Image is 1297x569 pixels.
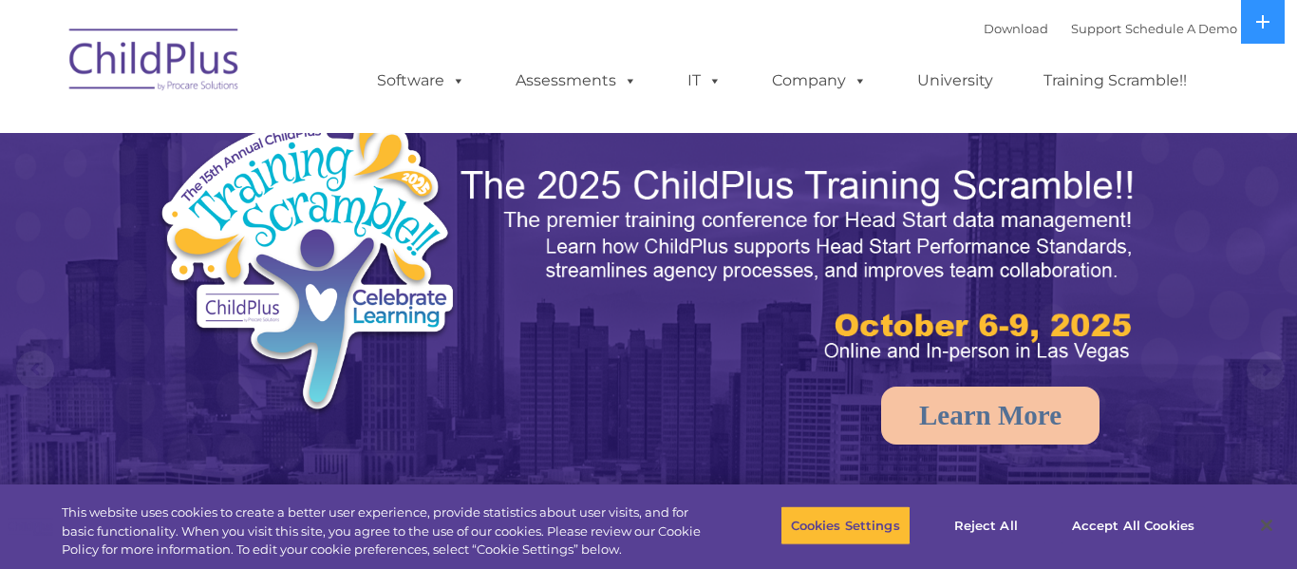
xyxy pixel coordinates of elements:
span: Phone number [264,203,345,218]
button: Cookies Settings [780,505,911,545]
button: Close [1246,504,1288,546]
button: Accept All Cookies [1062,505,1205,545]
button: Reject All [927,505,1045,545]
a: Support [1071,21,1121,36]
a: IT [668,62,741,100]
font: | [984,21,1237,36]
a: Download [984,21,1048,36]
a: Assessments [497,62,656,100]
a: Software [358,62,484,100]
div: This website uses cookies to create a better user experience, provide statistics about user visit... [62,503,713,560]
img: ChildPlus by Procare Solutions [60,15,250,110]
a: Company [753,62,886,100]
a: Schedule A Demo [1125,21,1237,36]
a: Training Scramble!! [1024,62,1206,100]
a: Learn More [881,387,1100,445]
span: Last name [264,125,322,140]
a: University [898,62,1012,100]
